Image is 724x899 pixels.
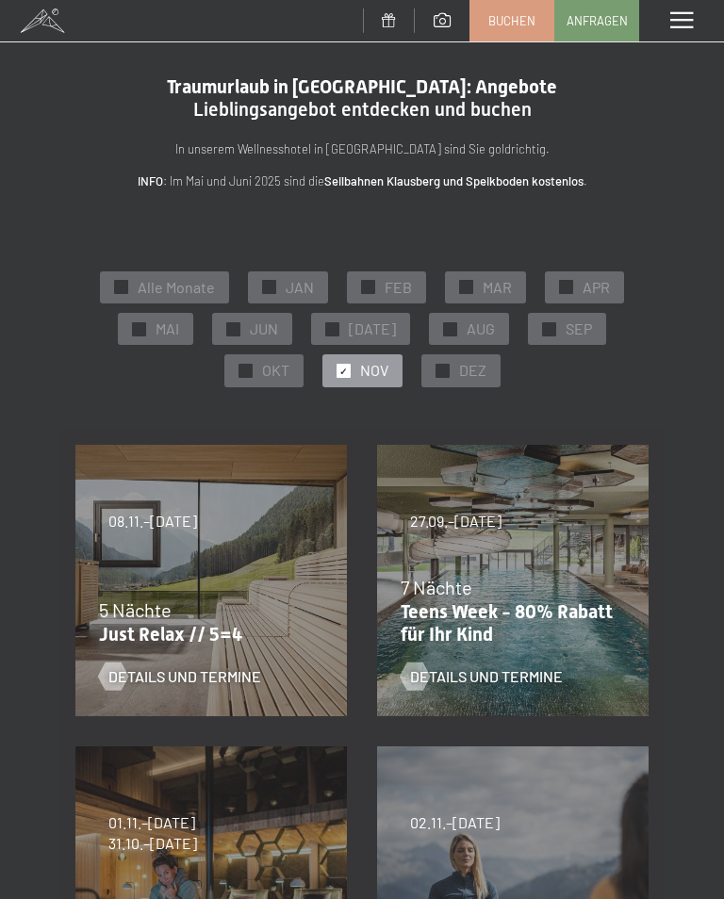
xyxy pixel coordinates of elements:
[401,576,472,598] span: 7 Nächte
[463,281,470,294] span: ✓
[410,666,563,687] span: Details und Termine
[286,277,314,298] span: JAN
[99,623,314,646] p: Just Relax // 5=4
[138,277,215,298] span: Alle Monate
[555,1,638,41] a: Anfragen
[108,511,197,531] span: 08.11.–[DATE]
[401,600,616,646] p: Teens Week - 80% Rabatt für Ihr Kind
[349,319,396,339] span: [DATE]
[250,319,278,339] span: JUN
[99,598,172,621] span: 5 Nächte
[410,812,500,833] span: 02.11.–[DATE]
[583,277,610,298] span: APR
[488,12,535,29] span: Buchen
[156,319,179,339] span: MAI
[136,322,143,335] span: ✓
[193,98,532,121] span: Lieblingsangebot entdecken und buchen
[167,75,557,98] span: Traumurlaub in [GEOGRAPHIC_DATA]: Angebote
[266,281,273,294] span: ✓
[75,172,649,191] p: : Im Mai und Juni 2025 sind die .
[138,173,163,188] strong: INFO
[339,365,347,378] span: ✓
[567,12,628,29] span: Anfragen
[324,173,584,188] strong: Seilbahnen Klausberg und Speikboden kostenlos
[241,365,249,378] span: ✓
[118,281,125,294] span: ✓
[365,281,372,294] span: ✓
[385,277,412,298] span: FEB
[108,833,197,854] span: 31.10.–[DATE]
[410,511,502,531] span: 27.09.–[DATE]
[563,281,570,294] span: ✓
[467,319,495,339] span: AUG
[470,1,553,41] a: Buchen
[262,360,289,381] span: OKT
[108,666,261,687] span: Details und Termine
[230,322,238,335] span: ✓
[459,360,486,381] span: DEZ
[483,277,512,298] span: MAR
[546,322,553,335] span: ✓
[108,812,197,833] span: 01.11.–[DATE]
[401,666,563,687] a: Details und Termine
[99,666,261,687] a: Details und Termine
[447,322,454,335] span: ✓
[360,360,388,381] span: NOV
[75,139,649,159] p: In unserem Wellnesshotel in [GEOGRAPHIC_DATA] sind Sie goldrichtig.
[438,365,446,378] span: ✓
[566,319,592,339] span: SEP
[329,322,337,335] span: ✓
